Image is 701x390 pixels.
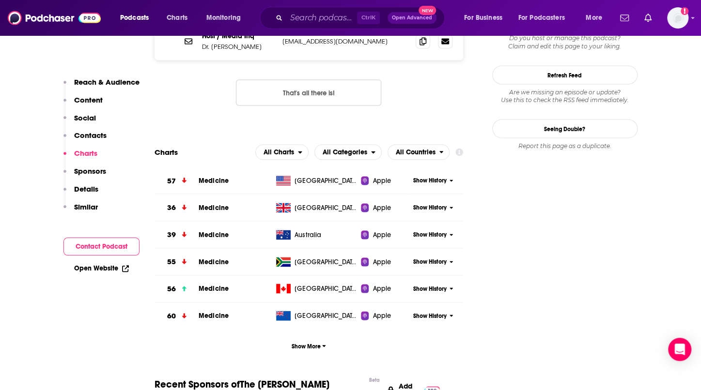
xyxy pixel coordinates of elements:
a: Apple [361,203,410,212]
span: Canada [295,284,358,293]
img: User Profile [667,7,688,29]
a: 57 [155,167,199,194]
input: Search podcasts, credits, & more... [286,10,357,26]
a: Charts [160,10,193,26]
span: Show History [413,257,447,266]
a: Seeing Double? [492,119,638,138]
a: Australia [272,230,361,240]
span: Show History [413,176,447,184]
span: Apple [373,284,391,293]
span: Medicine [199,176,229,184]
a: [GEOGRAPHIC_DATA] [272,176,361,185]
span: For Business [464,11,502,25]
span: New Zealand [295,311,358,320]
button: Sponsors [63,166,106,184]
button: Nothing here. [236,79,381,105]
button: open menu [314,144,382,160]
h3: 56 [167,283,176,294]
p: Host / Media Inq [202,32,275,40]
h2: Categories [314,144,382,160]
a: Medicine [199,203,229,211]
span: More [586,11,602,25]
a: 36 [155,194,199,221]
span: United States [295,176,358,185]
span: Medicine [199,230,229,239]
span: United Kingdom [295,203,358,212]
p: Dr. [PERSON_NAME] [202,42,275,50]
button: Contacts [63,131,107,149]
div: Beta [369,376,380,383]
button: open menu [388,144,450,160]
p: Similar [74,202,98,211]
a: Show notifications dropdown [640,10,655,26]
button: Show profile menu [667,7,688,29]
a: Medicine [199,311,229,319]
span: Podcasts [120,11,149,25]
a: [GEOGRAPHIC_DATA] [272,284,361,293]
span: Charts [167,11,187,25]
div: Claim and edit this page to your liking. [492,34,638,50]
span: Apple [373,176,391,185]
a: Apple [361,230,410,240]
button: Refresh Feed [492,65,638,84]
p: [EMAIL_ADDRESS][DOMAIN_NAME] [282,37,408,45]
span: Ctrl K [357,12,380,24]
span: New [419,6,436,15]
h2: Countries [388,144,450,160]
button: Show History [410,285,456,293]
a: [GEOGRAPHIC_DATA] [272,311,361,320]
span: Show History [413,312,447,320]
span: Logged in as mford [667,7,688,29]
div: Are we missing an episode or update? Use this to check the RSS feed immediately. [492,88,638,104]
span: Apple [373,257,391,267]
span: Do you host or manage this podcast? [492,34,638,42]
a: 55 [155,248,199,275]
p: Reach & Audience [74,77,140,87]
span: Open Advanced [392,15,432,20]
button: Show History [410,176,456,184]
button: Open AdvancedNew [388,12,436,24]
a: Medicine [199,284,229,292]
button: Show More [155,337,464,355]
div: Open Intercom Messenger [668,338,691,361]
a: 56 [155,275,199,302]
a: [GEOGRAPHIC_DATA] [272,203,361,212]
span: Medicine [199,257,229,266]
span: All Charts [264,149,294,155]
h2: Charts [155,147,178,156]
button: open menu [200,10,253,26]
a: Apple [361,176,410,185]
span: For Podcasters [518,11,565,25]
button: Content [63,95,103,113]
span: Monitoring [206,11,241,25]
span: Australia [295,230,321,240]
p: Details [74,184,98,194]
span: Apple [373,311,391,320]
button: Reach & Audience [63,77,140,95]
span: Apple [373,230,391,240]
button: open menu [255,144,309,160]
button: Contact Podcast [63,238,140,255]
a: 60 [155,302,199,329]
a: Show notifications dropdown [616,10,633,26]
span: Apple [373,203,391,212]
a: Podchaser - Follow, Share and Rate Podcasts [8,9,101,27]
a: [GEOGRAPHIC_DATA] [272,257,361,267]
button: Show History [410,257,456,266]
span: All Countries [396,149,436,155]
a: Apple [361,257,410,267]
button: open menu [579,10,614,26]
span: Show History [413,285,447,293]
a: Apple [361,311,410,320]
div: Search podcasts, credits, & more... [269,7,454,29]
h3: 57 [167,175,176,186]
button: Show History [410,230,456,239]
p: Charts [74,149,97,158]
button: Social [63,113,96,131]
p: Content [74,95,103,105]
button: Charts [63,149,97,166]
button: open menu [512,10,579,26]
